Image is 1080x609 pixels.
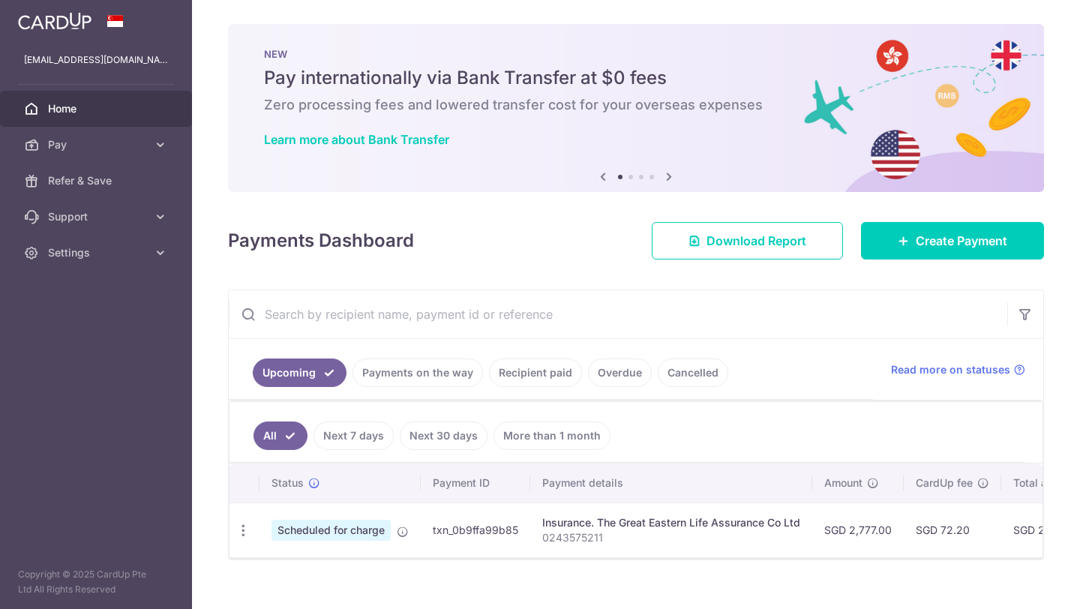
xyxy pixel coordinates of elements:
[812,502,904,557] td: SGD 2,777.00
[18,12,91,30] img: CardUp
[530,463,812,502] th: Payment details
[48,173,147,188] span: Refer & Save
[271,475,304,490] span: Status
[264,48,1008,60] p: NEW
[916,232,1007,250] span: Create Payment
[253,421,307,450] a: All
[48,101,147,116] span: Home
[313,421,394,450] a: Next 7 days
[489,358,582,387] a: Recipient paid
[421,463,530,502] th: Payment ID
[24,52,168,67] p: [EMAIL_ADDRESS][DOMAIN_NAME]
[658,358,728,387] a: Cancelled
[48,137,147,152] span: Pay
[352,358,483,387] a: Payments on the way
[1013,475,1063,490] span: Total amt.
[891,362,1010,377] span: Read more on statuses
[400,421,487,450] a: Next 30 days
[588,358,652,387] a: Overdue
[542,530,800,545] p: 0243575211
[271,520,391,541] span: Scheduled for charge
[861,222,1044,259] a: Create Payment
[48,245,147,260] span: Settings
[706,232,806,250] span: Download Report
[493,421,610,450] a: More than 1 month
[916,475,973,490] span: CardUp fee
[652,222,843,259] a: Download Report
[891,362,1025,377] a: Read more on statuses
[542,515,800,530] div: Insurance. The Great Eastern Life Assurance Co Ltd
[421,502,530,557] td: txn_0b9ffa99b85
[253,358,346,387] a: Upcoming
[904,502,1001,557] td: SGD 72.20
[48,209,147,224] span: Support
[264,132,449,147] a: Learn more about Bank Transfer
[229,290,1007,338] input: Search by recipient name, payment id or reference
[824,475,862,490] span: Amount
[264,96,1008,114] h6: Zero processing fees and lowered transfer cost for your overseas expenses
[228,227,414,254] h4: Payments Dashboard
[228,24,1044,192] img: Bank transfer banner
[264,66,1008,90] h5: Pay internationally via Bank Transfer at $0 fees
